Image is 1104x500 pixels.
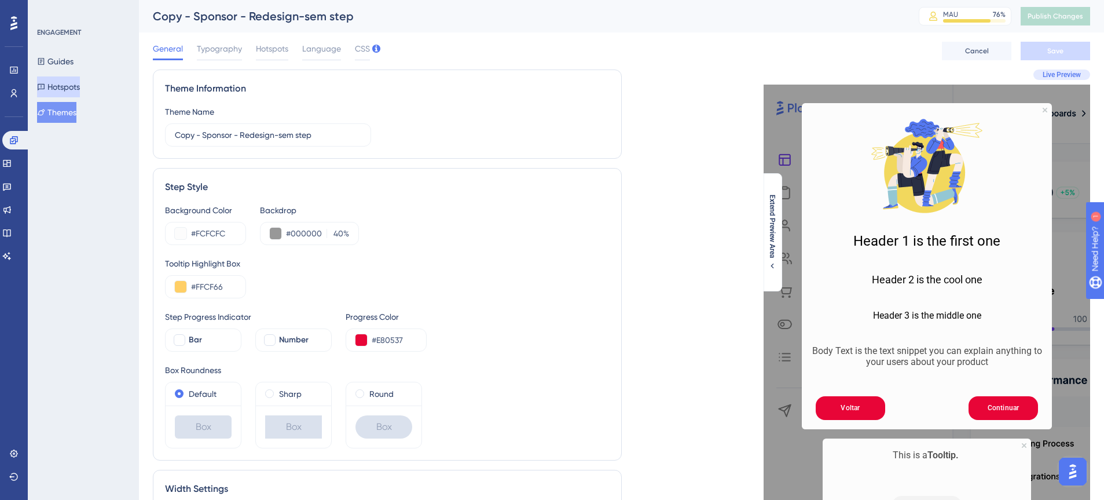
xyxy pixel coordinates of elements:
span: General [153,42,183,56]
div: Close Preview [1022,443,1026,448]
iframe: UserGuiding AI Assistant Launcher [1055,454,1090,489]
button: Guides [37,51,74,72]
span: Language [302,42,341,56]
button: Cancel [942,42,1011,60]
span: Publish Changes [1028,12,1083,21]
img: Modal Media [869,108,985,224]
button: Save [1021,42,1090,60]
button: Publish Changes [1021,7,1090,25]
div: Copy - Sponsor - Redesign-sem step [153,8,890,24]
h2: Header 2 is the cool one [811,273,1043,286]
button: Hotspots [37,76,80,97]
label: Sharp [279,387,302,401]
button: Extend Preview Area [763,195,782,271]
span: CSS [355,42,370,56]
input: % [331,227,343,240]
span: Live Preview [1043,70,1081,79]
span: Save [1047,46,1063,56]
div: Tooltip Highlight Box [165,257,610,271]
div: Close Preview [1043,108,1047,112]
p: This is a [832,448,1022,463]
span: Cancel [965,46,989,56]
label: Round [369,387,394,401]
div: Theme Information [165,82,610,96]
div: Background Color [165,203,246,217]
div: Box Roundness [165,363,610,377]
h1: Header 1 is the first one [811,233,1043,249]
div: Backdrop [260,203,359,217]
span: Typography [197,42,242,56]
div: Theme Name [165,105,214,119]
span: Number [279,333,309,347]
div: Box [175,415,232,439]
div: Progress Color [346,310,427,324]
div: Width Settings [165,482,610,496]
label: Default [189,387,217,401]
button: Previous [816,396,885,420]
button: Next [969,396,1038,420]
div: ENGAGEMENT [37,28,81,37]
span: Need Help? [27,3,72,17]
span: Bar [189,333,202,347]
button: Themes [37,102,76,123]
div: MAU [943,10,958,19]
div: 1 [80,6,84,15]
input: Theme Name [175,129,361,141]
div: Step Progress Indicator [165,310,332,324]
div: 76 % [993,10,1006,19]
h3: Header 3 is the middle one [811,310,1043,321]
div: Box [265,415,322,439]
div: Step Style [165,180,610,194]
span: Extend Preview Area [768,195,777,258]
p: Body Text is the text snippet you can explain anything to your users about your product [811,345,1043,367]
div: Box [355,415,412,439]
span: Hotspots [256,42,288,56]
b: Tooltip. [927,450,959,461]
label: % [327,227,349,240]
